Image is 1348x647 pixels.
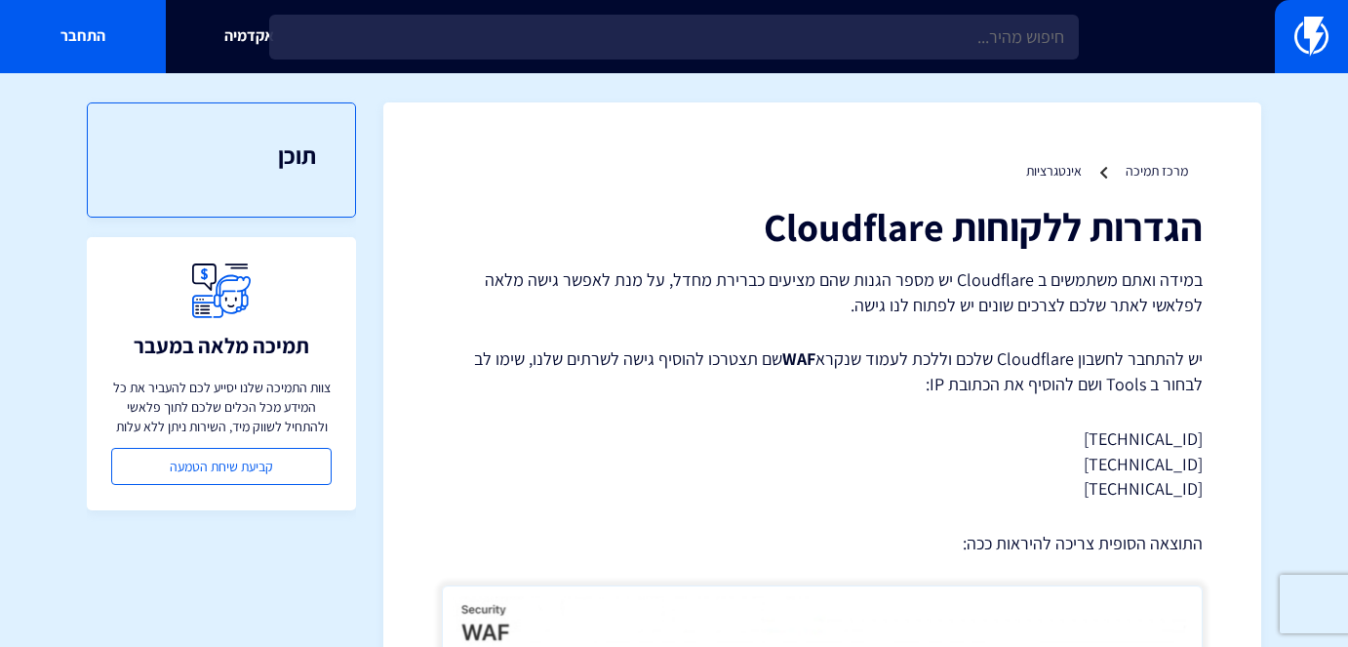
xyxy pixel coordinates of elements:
p: במידה ואתם משתמשים ב Cloudflare יש מספר הגנות שהם מציעים כברירת מחדל, על מנת לאפשר גישה מלאה לפלא... [442,267,1203,317]
a: אינטגרציות [1026,162,1082,180]
strong: WAF [782,347,815,370]
p: התוצאה הסופית צריכה להיראות ככה: [442,531,1203,556]
h1: הגדרות ללקוחות Cloudflare [442,205,1203,248]
h3: תמיכה מלאה במעבר [134,334,309,357]
p: צוות התמיכה שלנו יסייע לכם להעביר את כל המידע מכל הכלים שלכם לתוך פלאשי ולהתחיל לשווק מיד, השירות... [111,378,332,436]
p: יש להתחבר לחשבון Cloudflare שלכם וללכת לעמוד שנקרא שם תצטרכו להוסיף גישה לשרתים שלנו, שימו לב לבח... [442,346,1203,396]
a: מרכז תמיכה [1126,162,1188,180]
a: קביעת שיחת הטמעה [111,448,332,485]
p: [TECHNICAL_ID] [TECHNICAL_ID] [TECHNICAL_ID] [442,426,1203,502]
input: חיפוש מהיר... [269,15,1078,60]
h3: תוכן [127,142,316,168]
